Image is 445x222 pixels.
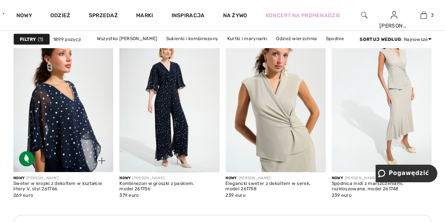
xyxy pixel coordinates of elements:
font: Marki [136,12,153,19]
font: Koncert na promenadzie [266,12,341,19]
font: Wszystko [PERSON_NAME] [97,36,157,41]
img: Elegancki sweter z dekoltem w serek, model 261758. Kolor szampański 171 [226,22,326,172]
font: Inspiracja [172,12,205,19]
font: Sweter w kropki z dekoltem w kształcie litery V, styl 261766 [13,181,102,191]
font: 3 [431,13,434,18]
a: Zalogować się [391,11,397,19]
font: [PERSON_NAME] [345,176,377,180]
a: Wszystko [PERSON_NAME] [93,34,161,44]
a: 3 [409,11,439,20]
img: Aleja 1ère [3,6,4,21]
font: Elegancki sweter z dekoltem w serek, model 261758 [226,181,311,191]
font: [PERSON_NAME] [132,176,164,180]
font: Odzież wierzchnia [276,36,317,41]
img: Moje informacje [391,11,397,20]
font: 269 ​​euro [13,193,33,198]
font: Sukienki i kombinezony [166,36,218,41]
a: Na żywo [223,11,247,19]
font: 1 [40,37,42,42]
img: Moja torba [421,11,427,20]
font: 379 euro [119,193,139,198]
font: Filtry [20,37,36,42]
font: Nowy [16,12,32,19]
font: Nowy [332,176,343,180]
font: 1899 pozycji [53,37,81,42]
font: Na żywo [223,12,247,19]
img: plus_v2.svg [98,157,105,164]
font: 239 euro [226,193,246,198]
font: [PERSON_NAME] [239,176,271,180]
a: Odzież wierzchnia [272,34,321,44]
a: Odzież [50,12,71,20]
img: Spódnica midi z marszczeniami, rozkloszowana, model 261748. Kolor szampański 171 [332,22,432,172]
font: Odzież [50,12,71,19]
font: Nowy [119,176,131,180]
iframe: Otwiera widżet, w którym możesz porozmawiać z jednym z naszych agentów [376,165,437,184]
font: Spodnie [326,36,344,41]
font: [PERSON_NAME] [26,176,58,180]
font: Kurtki i marynarki [227,36,267,41]
a: Marki [136,12,153,20]
font: Kombinezon w groszki z paskiem, model 261756 [119,181,194,191]
a: Nowy [16,12,32,20]
a: Sukienki i kombinezony [162,34,222,44]
a: Sweter w groszki z dekoltem w serek, model 261766. Granatowy/waniliowy [13,22,113,172]
font: Nowy [13,176,25,180]
font: : Najnowsze [401,37,428,42]
font: 239 euro [332,193,352,198]
font: [PERSON_NAME] [379,23,424,29]
font: Nowy [226,176,237,180]
a: Spodnie [322,34,348,44]
a: Kurtki i marynarki [223,34,271,44]
img: Zrównoważona tkanina [19,151,34,167]
a: Koncert na promenadzie [266,11,341,19]
img: wyszukaj na stronie internetowej [361,11,368,20]
font: Sortuj według [360,37,401,42]
a: Sprzedaż [89,12,118,20]
img: Kombinezon w groszki z paskiem, model 261756. Granatowy/waniliowy [119,22,219,172]
font: Spódnica midi z marszczeniami, rozkloszowana, model 261748 [332,181,404,191]
font: Sprzedaż [89,12,118,19]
